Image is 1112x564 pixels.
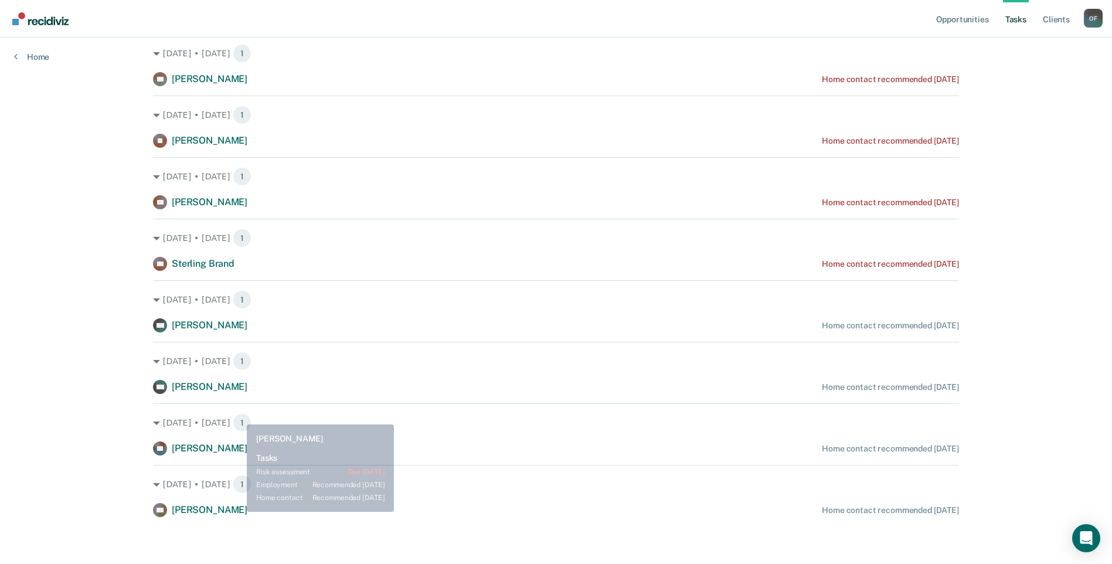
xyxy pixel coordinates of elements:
[153,290,959,309] div: [DATE] • [DATE] 1
[822,136,959,146] div: Home contact recommended [DATE]
[1072,524,1100,552] div: Open Intercom Messenger
[153,44,959,63] div: [DATE] • [DATE] 1
[14,52,49,62] a: Home
[822,444,959,454] div: Home contact recommended [DATE]
[172,504,247,515] span: [PERSON_NAME]
[153,475,959,494] div: [DATE] • [DATE] 1
[12,12,69,25] img: Recidiviz
[153,352,959,371] div: [DATE] • [DATE] 1
[153,229,959,247] div: [DATE] • [DATE] 1
[822,505,959,515] div: Home contact recommended [DATE]
[153,106,959,124] div: [DATE] • [DATE] 1
[822,259,959,269] div: Home contact recommended [DATE]
[233,475,251,494] span: 1
[233,413,251,432] span: 1
[172,381,247,392] span: [PERSON_NAME]
[153,167,959,186] div: [DATE] • [DATE] 1
[172,135,247,146] span: [PERSON_NAME]
[233,44,251,63] span: 1
[172,73,247,84] span: [PERSON_NAME]
[1084,9,1103,28] button: Profile dropdown button
[1084,9,1103,28] div: O F
[822,74,959,84] div: Home contact recommended [DATE]
[233,290,251,309] span: 1
[822,382,959,392] div: Home contact recommended [DATE]
[233,167,251,186] span: 1
[172,443,247,454] span: [PERSON_NAME]
[233,352,251,371] span: 1
[822,321,959,331] div: Home contact recommended [DATE]
[172,196,247,208] span: [PERSON_NAME]
[172,258,234,269] span: Sterling Brand
[153,413,959,432] div: [DATE] • [DATE] 1
[822,198,959,208] div: Home contact recommended [DATE]
[233,106,251,124] span: 1
[233,229,251,247] span: 1
[172,320,247,331] span: [PERSON_NAME]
